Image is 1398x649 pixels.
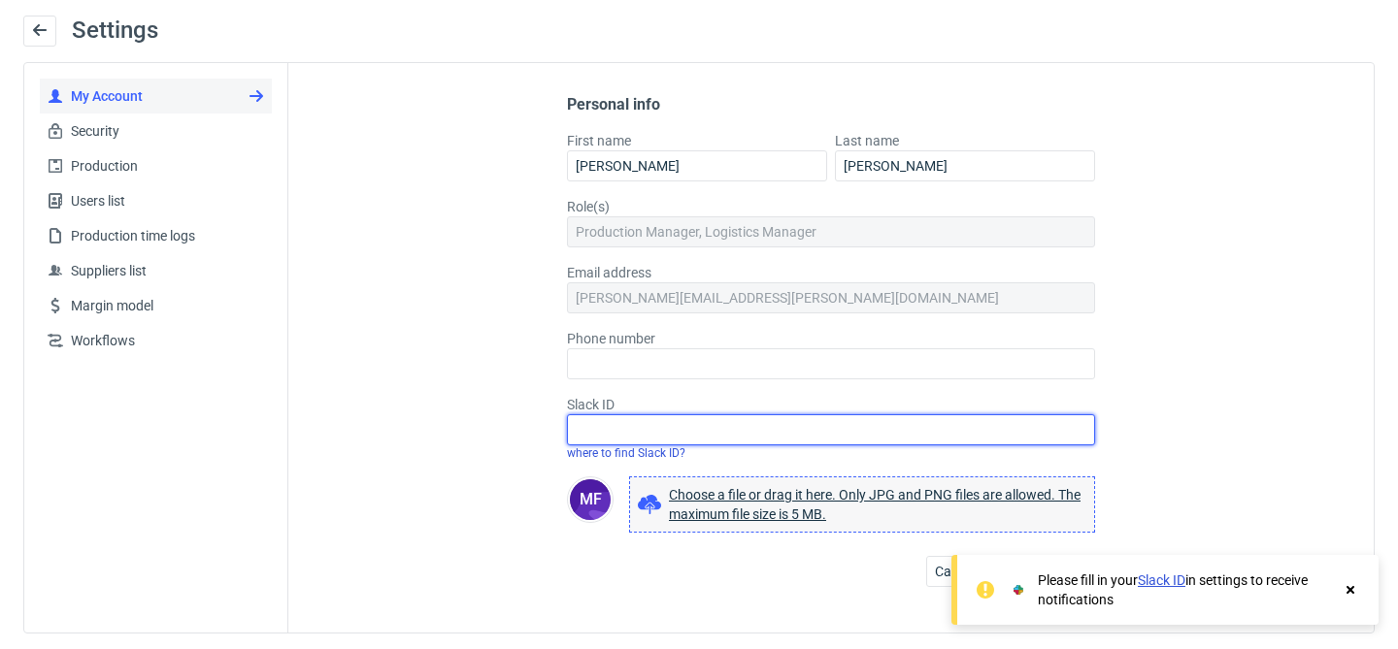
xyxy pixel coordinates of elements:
button: Cancel [926,556,984,587]
label: Last name [835,131,1095,150]
input: Type here... [567,150,827,181]
label: Slack ID [567,395,1095,414]
span: Settings [72,16,158,44]
label: First name [567,131,827,150]
span: Suppliers list [63,261,264,280]
div: Please fill in your in settings to receive notifications [1038,570,1332,609]
label: Phone number [567,329,1095,348]
a: Slack ID [1138,572,1185,588]
span: Cancel [935,565,976,578]
div: Personal info [567,94,1095,115]
span: My Account [63,86,264,106]
span: Security [63,121,264,141]
span: Choose a file or drag it here. Only JPG and PNG files are allowed. The maximum file size is 5 MB. [669,485,1086,524]
a: Production [40,148,272,183]
a: Production time logs [40,218,272,253]
span: Workflows [63,331,264,350]
a: Security [40,114,272,148]
img: Slack [1009,580,1028,600]
span: Users list [63,191,264,211]
a: Users list [40,183,272,218]
label: Email address [567,263,1095,282]
span: Margin model [63,296,264,315]
a: where to find Slack ID? [567,446,685,460]
figcaption: MF [570,479,611,520]
span: Production [63,156,264,176]
a: My Account [40,79,272,114]
a: Workflows [40,323,272,358]
label: Role(s) [567,197,1095,216]
a: Margin model [40,288,272,323]
a: Suppliers list [40,253,272,288]
input: Type here... [835,150,1095,181]
span: Production time logs [63,226,264,245]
